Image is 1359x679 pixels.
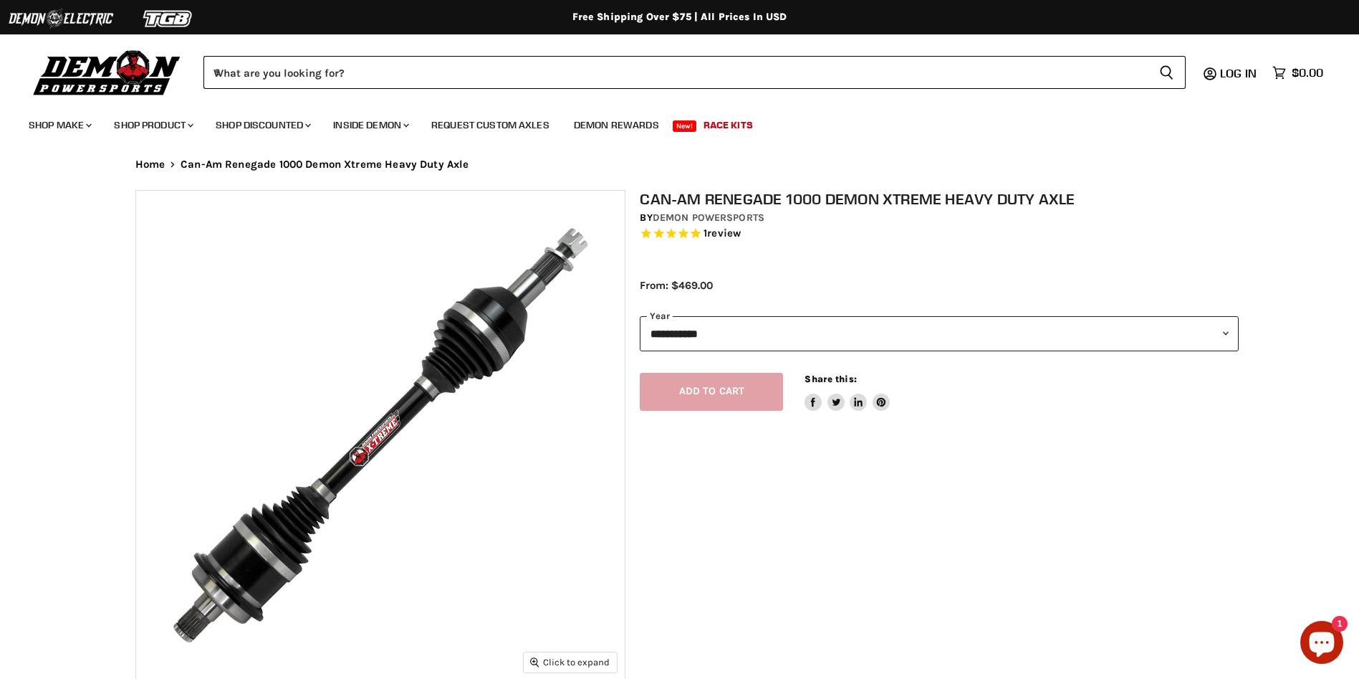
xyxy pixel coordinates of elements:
[703,227,741,239] span: 1 reviews
[115,5,222,32] img: TGB Logo 2
[322,110,418,140] a: Inside Demon
[421,110,560,140] a: Request Custom Axles
[18,110,100,140] a: Shop Make
[7,5,115,32] img: Demon Electric Logo 2
[1220,66,1257,80] span: Log in
[673,120,697,132] span: New!
[640,279,713,292] span: From: $469.00
[18,105,1320,140] ul: Main menu
[103,110,202,140] a: Shop Product
[1292,66,1323,80] span: $0.00
[693,110,764,140] a: Race Kits
[524,652,617,672] button: Click to expand
[805,373,890,411] aside: Share this:
[181,158,469,171] span: Can-Am Renegade 1000 Demon Xtreme Heavy Duty Axle
[203,56,1186,89] form: Product
[29,47,186,98] img: Demon Powersports
[653,212,764,224] a: Demon Powersports
[640,190,1239,208] h1: Can-Am Renegade 1000 Demon Xtreme Heavy Duty Axle
[707,227,741,239] span: review
[203,56,1148,89] input: When autocomplete results are available use up and down arrows to review and enter to select
[640,227,1239,242] span: Rated 5.0 out of 5 stars 1 reviews
[135,158,165,171] a: Home
[640,316,1239,351] select: year
[1214,67,1265,80] a: Log in
[107,158,1253,171] nav: Breadcrumbs
[1296,621,1348,668] inbox-online-store-chat: Shopify online store chat
[1265,62,1330,83] a: $0.00
[107,11,1253,24] div: Free Shipping Over $75 | All Prices In USD
[640,210,1239,226] div: by
[530,657,610,668] span: Click to expand
[1148,56,1186,89] button: Search
[563,110,670,140] a: Demon Rewards
[805,374,856,384] span: Share this:
[205,110,320,140] a: Shop Discounted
